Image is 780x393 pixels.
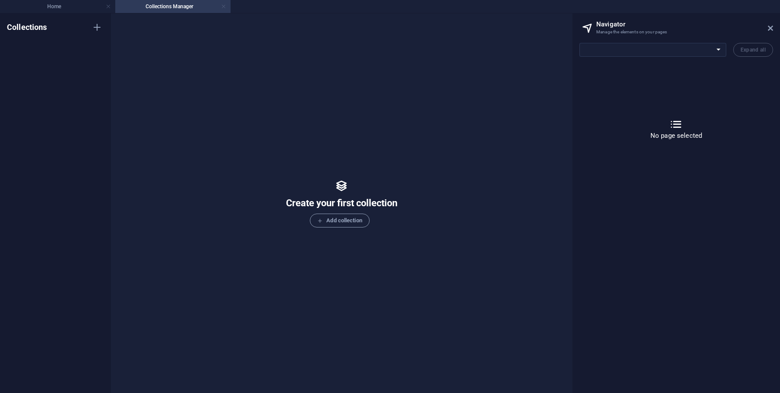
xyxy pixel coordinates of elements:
i: Create new collection [92,22,102,32]
span: Add collection [317,215,362,226]
p: No page selected [650,131,702,140]
h5: Create your first collection [286,196,397,210]
h6: Collections [7,22,47,32]
h2: Navigator [596,20,773,28]
h4: Collections Manager [115,2,231,11]
h3: Manage the elements on your pages [596,28,756,36]
button: Add collection [310,214,369,227]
